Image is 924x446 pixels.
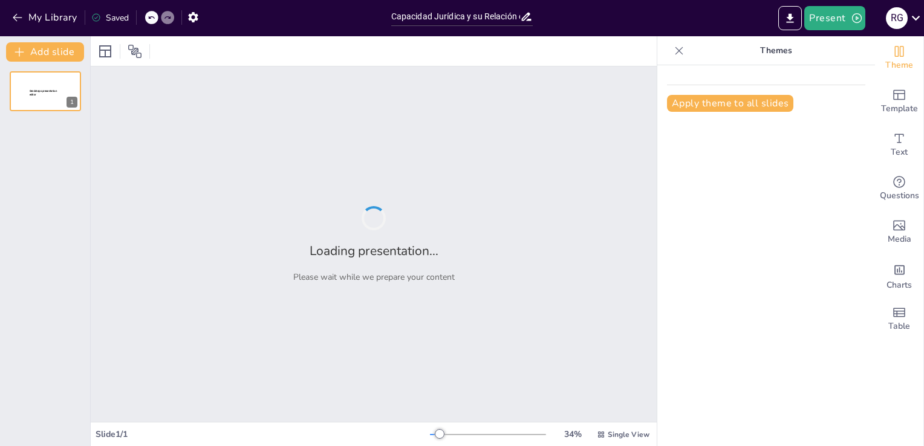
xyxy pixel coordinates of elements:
button: R G [886,6,908,30]
button: Export to PowerPoint [778,6,802,30]
div: 34 % [558,428,587,440]
span: Questions [880,189,919,202]
div: Layout [96,42,115,61]
span: Media [888,233,911,246]
span: Theme [885,59,913,72]
div: Add images, graphics, shapes or video [875,210,923,254]
span: Table [888,320,910,333]
h2: Loading presentation... [310,242,438,259]
div: R G [886,7,908,29]
button: My Library [9,8,82,27]
button: Add slide [6,42,84,62]
div: Change the overall theme [875,36,923,80]
div: Saved [91,12,129,24]
span: Single View [608,430,649,439]
p: Please wait while we prepare your content [293,271,455,283]
div: Add a table [875,297,923,341]
span: Position [128,44,142,59]
button: Apply theme to all slides [667,95,793,112]
div: Get real-time input from your audience [875,167,923,210]
span: Sendsteps presentation editor [30,89,57,96]
div: Add text boxes [875,123,923,167]
span: Text [891,146,908,159]
span: Template [881,102,918,115]
input: Insert title [391,8,521,25]
button: Present [804,6,865,30]
div: Slide 1 / 1 [96,428,430,440]
div: Add ready made slides [875,80,923,123]
p: Themes [689,36,863,65]
div: 1 [67,97,77,108]
span: Charts [887,279,912,292]
div: Add charts and graphs [875,254,923,297]
div: 1 [10,71,81,111]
